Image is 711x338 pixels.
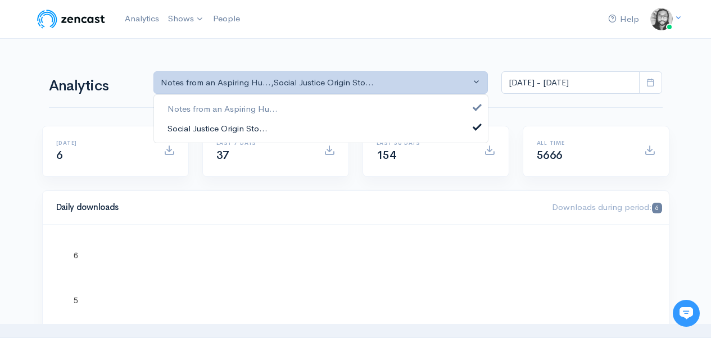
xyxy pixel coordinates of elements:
[552,202,662,212] span: Downloads during period:
[56,203,539,212] h4: Daily downloads
[537,148,563,162] span: 5666
[164,7,209,31] a: Shows
[209,7,244,31] a: People
[56,148,63,162] span: 6
[74,251,78,260] text: 6
[501,71,640,94] input: analytics date range selector
[33,211,201,234] input: Search articles
[537,140,631,146] h6: All time
[120,7,164,31] a: Analytics
[35,8,107,30] img: ZenCast Logo
[17,149,207,171] button: New conversation
[377,148,396,162] span: 154
[650,8,673,30] img: ...
[673,300,700,327] iframe: gist-messenger-bubble-iframe
[604,7,644,31] a: Help
[652,203,662,213] span: 6
[167,122,268,135] span: Social Justice Origin Sto...
[153,71,488,94] button: Notes from an Aspiring Hu..., Social Justice Origin Sto...
[74,296,78,305] text: 5
[161,76,471,89] div: Notes from an Aspiring Hu... , Social Justice Origin Sto...
[73,156,135,165] span: New conversation
[56,140,150,146] h6: [DATE]
[15,193,210,206] p: Find an answer quickly
[216,148,229,162] span: 37
[17,54,208,72] h1: Hi 👋
[377,140,470,146] h6: Last 30 days
[216,140,310,146] h6: Last 7 days
[167,103,278,116] span: Notes from an Aspiring Hu...
[49,78,140,94] h1: Analytics
[17,75,208,129] h2: Just let us know if you need anything and we'll be happy to help! 🙂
